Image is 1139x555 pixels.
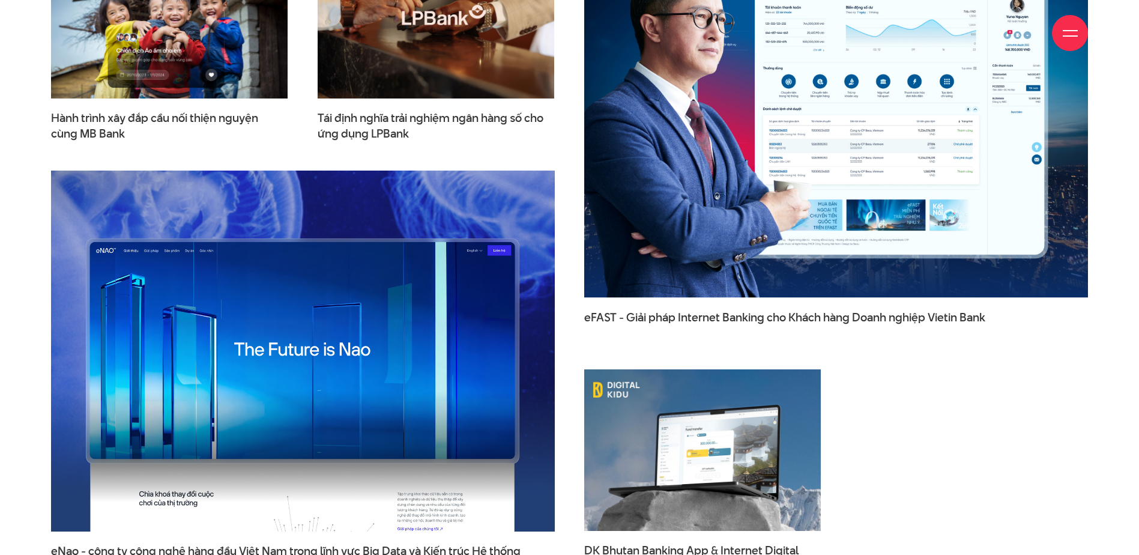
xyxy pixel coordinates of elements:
span: cùng MB Bank [51,126,125,142]
span: - [619,309,624,326]
span: eFAST [584,309,617,326]
span: Khách [788,309,821,326]
span: pháp [648,309,675,326]
span: Hành trình xây đắp cầu nối thiện nguyện [51,111,288,141]
a: eFAST - Giải pháp Internet Banking cho Khách hàng Doanh nghiệp Vietin Bank [584,310,1088,340]
a: Hành trình xây đắp cầu nối thiện nguyệncùng MB Bank [51,111,288,141]
span: cho [767,309,786,326]
span: Bank [959,309,985,326]
span: Vietin [928,309,957,326]
span: Tái định nghĩa trải nghiệm ngân hàng số cho [318,111,554,141]
span: Giải [626,309,646,326]
span: Internet [678,309,720,326]
span: nghiệp [889,309,925,326]
span: Doanh [852,309,886,326]
span: hàng [823,309,850,326]
span: Banking [722,309,764,326]
span: ứng dụng LPBank [318,126,409,142]
a: Tái định nghĩa trải nghiệm ngân hàng số choứng dụng LPBank [318,111,554,141]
